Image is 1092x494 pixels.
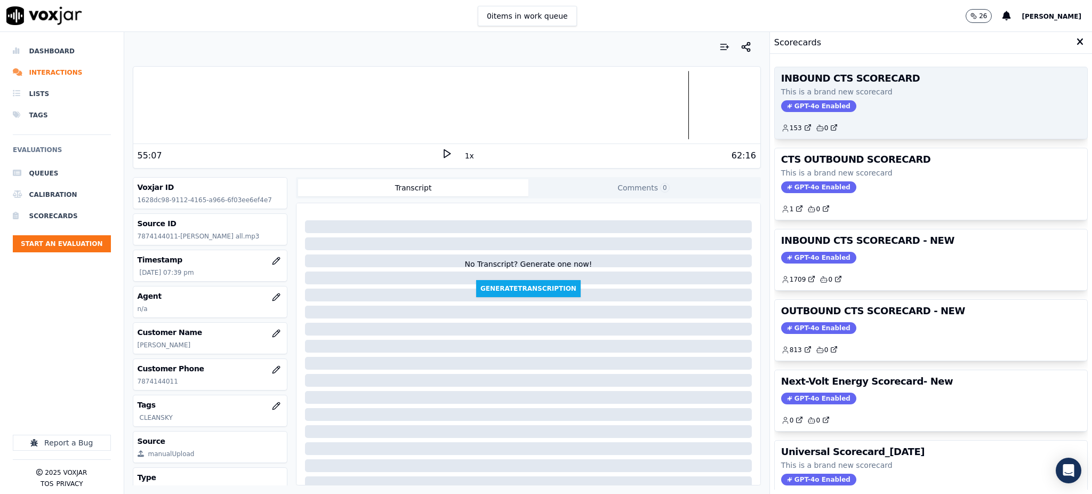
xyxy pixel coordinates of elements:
h3: Source ID [138,218,283,229]
button: 1709 [781,275,820,284]
p: 7874144011 [138,377,283,386]
p: n/a [138,305,283,313]
p: CLEANSKY [140,413,283,422]
div: manualUpload [148,450,195,458]
h3: Universal Scorecard_[DATE] [781,447,1081,457]
p: This is a brand new scorecard [781,460,1081,471]
button: Comments [528,179,759,196]
a: 153 [781,124,812,132]
h3: Customer Phone [138,363,283,374]
button: Privacy [56,480,83,488]
h3: Tags [138,400,283,410]
button: 26 [966,9,1002,23]
span: [PERSON_NAME] [1022,13,1081,20]
a: 0 [781,416,804,425]
p: [DATE] 07:39 pm [140,268,283,277]
div: No Transcript? Generate one now! [464,259,592,280]
button: 0 [781,416,808,425]
h3: INBOUND CTS SCORECARD [781,74,1081,83]
a: 0 [807,205,830,213]
button: Report a Bug [13,435,111,451]
button: 813 [781,346,816,354]
div: Scorecards [770,32,1092,54]
a: Dashboard [13,41,111,62]
a: 0 [807,416,830,425]
div: 62:16 [732,149,756,162]
h6: Evaluations [13,144,111,163]
a: 1709 [781,275,816,284]
button: TOS [41,480,53,488]
h3: Voxjar ID [138,182,283,193]
span: GPT-4o Enabled [781,181,856,193]
a: Lists [13,83,111,105]
a: Tags [13,105,111,126]
button: 0items in work queue [478,6,577,26]
a: Interactions [13,62,111,83]
span: GPT-4o Enabled [781,252,856,264]
button: [PERSON_NAME] [1022,10,1092,22]
div: 55:07 [138,149,162,162]
p: 26 [979,12,987,20]
span: GPT-4o Enabled [781,100,856,112]
h3: INBOUND CTS SCORECARD - NEW [781,236,1081,245]
button: Transcript [298,179,528,196]
h3: OUTBOUND CTS SCORECARD - NEW [781,306,1081,316]
a: Calibration [13,184,111,205]
h3: Agent [138,291,283,301]
p: 2025 Voxjar [45,468,87,477]
button: Start an Evaluation [13,235,111,252]
span: GPT-4o Enabled [781,393,856,404]
a: 0 [820,275,842,284]
span: GPT-4o Enabled [781,474,856,485]
p: 7874144011-[PERSON_NAME] all.mp3 [138,232,283,241]
a: 0 [816,124,838,132]
span: 0 [660,183,670,193]
h3: Type [138,472,283,483]
a: Scorecards [13,205,111,227]
h3: CTS OUTBOUND SCORECARD [781,155,1081,164]
button: 26 [966,9,992,23]
button: 1x [463,148,476,163]
button: 153 [781,124,816,132]
span: GPT-4o Enabled [781,322,856,334]
p: 1628dc98-9112-4165-a966-6f03ee6ef4e7 [138,196,283,204]
a: 0 [816,346,838,354]
img: voxjar logo [6,6,82,25]
a: 1 [781,205,804,213]
h3: Timestamp [138,254,283,265]
p: This is a brand new scorecard [781,86,1081,97]
a: Queues [13,163,111,184]
p: This is a brand new scorecard [781,168,1081,178]
h3: Next-Volt Energy Scorecard- New [781,377,1081,386]
a: 813 [781,346,812,354]
button: 1 [781,205,808,213]
div: Open Intercom Messenger [1056,458,1081,483]
h3: Customer Name [138,327,283,338]
button: GenerateTranscription [476,280,581,297]
p: [PERSON_NAME] [138,341,283,349]
h3: Source [138,436,283,447]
